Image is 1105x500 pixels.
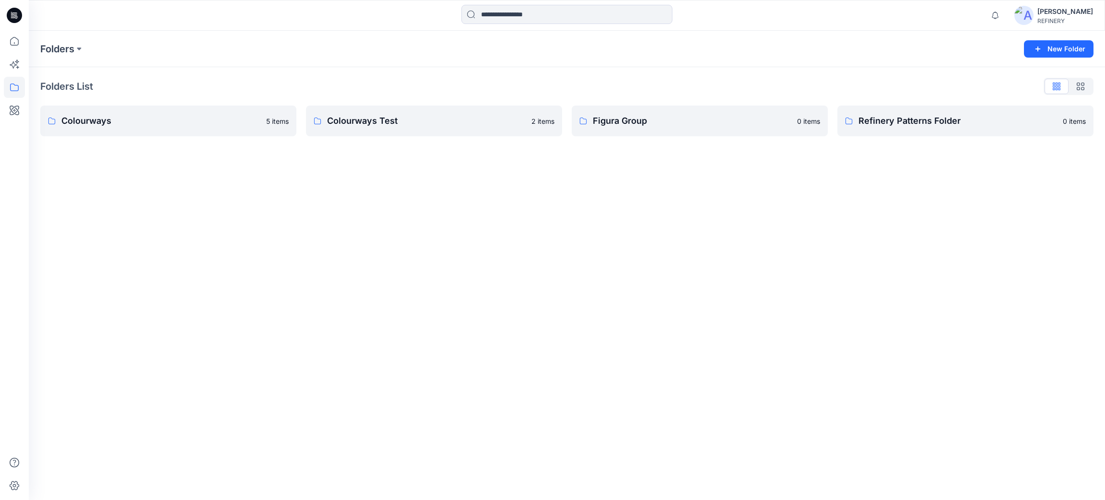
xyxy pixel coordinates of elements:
p: 5 items [266,116,289,126]
a: Folders [40,42,74,56]
a: Colourways Test2 items [306,106,562,136]
p: 2 items [531,116,554,126]
p: Colourways Test [327,114,526,128]
button: New Folder [1024,40,1093,58]
p: Folders List [40,79,93,94]
p: 0 items [797,116,820,126]
a: Colourways5 items [40,106,296,136]
p: Refinery Patterns Folder [858,114,1057,128]
p: 0 items [1063,116,1086,126]
a: Refinery Patterns Folder0 items [837,106,1093,136]
p: Colourways [61,114,260,128]
div: REFINERY [1037,17,1093,24]
img: avatar [1014,6,1034,25]
p: Figura Group [593,114,791,128]
div: [PERSON_NAME] [1037,6,1093,17]
a: Figura Group0 items [572,106,828,136]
